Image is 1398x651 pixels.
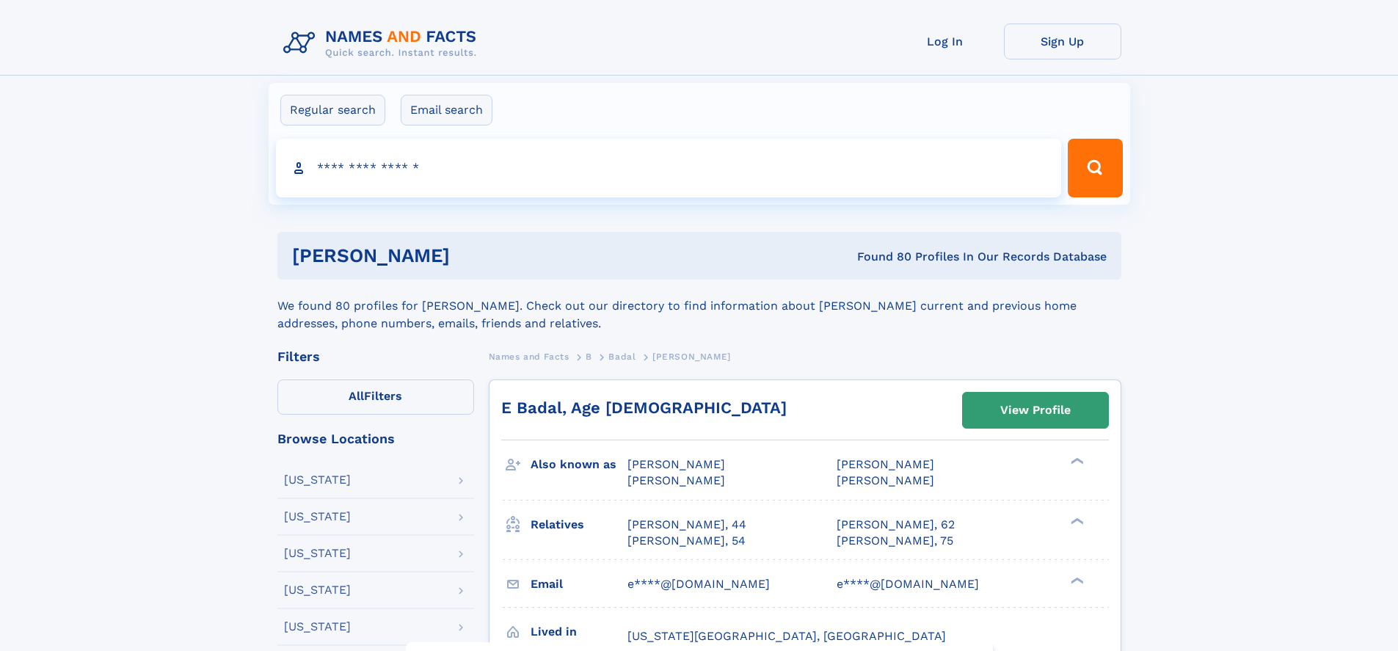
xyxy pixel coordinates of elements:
a: Log In [887,23,1004,59]
a: E Badal, Age [DEMOGRAPHIC_DATA] [501,399,787,417]
span: [PERSON_NAME] [837,457,934,471]
a: View Profile [963,393,1108,428]
button: Search Button [1068,139,1122,197]
h3: Lived in [531,619,627,644]
div: ❯ [1067,575,1085,585]
div: Filters [277,350,474,363]
div: ❯ [1067,457,1085,466]
span: [PERSON_NAME] [627,473,725,487]
span: [PERSON_NAME] [652,352,731,362]
a: Sign Up [1004,23,1121,59]
div: ❯ [1067,516,1085,525]
a: Badal [608,347,636,365]
span: [PERSON_NAME] [837,473,934,487]
div: Found 80 Profiles In Our Records Database [653,249,1107,265]
h1: [PERSON_NAME] [292,247,654,265]
a: Names and Facts [489,347,569,365]
h3: Email [531,572,627,597]
div: [US_STATE] [284,584,351,596]
img: Logo Names and Facts [277,23,489,63]
a: [PERSON_NAME], 54 [627,533,746,549]
a: B [586,347,592,365]
a: [PERSON_NAME], 44 [627,517,746,533]
div: [US_STATE] [284,621,351,633]
div: Browse Locations [277,432,474,445]
span: B [586,352,592,362]
label: Regular search [280,95,385,126]
span: [PERSON_NAME] [627,457,725,471]
div: [US_STATE] [284,474,351,486]
div: We found 80 profiles for [PERSON_NAME]. Check out our directory to find information about [PERSON... [277,280,1121,332]
a: [PERSON_NAME], 62 [837,517,955,533]
label: Filters [277,379,474,415]
div: View Profile [1000,393,1071,427]
span: Badal [608,352,636,362]
h3: Also known as [531,452,627,477]
span: All [349,389,364,403]
span: [US_STATE][GEOGRAPHIC_DATA], [GEOGRAPHIC_DATA] [627,629,946,643]
div: [US_STATE] [284,548,351,559]
label: Email search [401,95,492,126]
a: [PERSON_NAME], 75 [837,533,953,549]
input: search input [276,139,1062,197]
div: [US_STATE] [284,511,351,523]
h3: Relatives [531,512,627,537]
